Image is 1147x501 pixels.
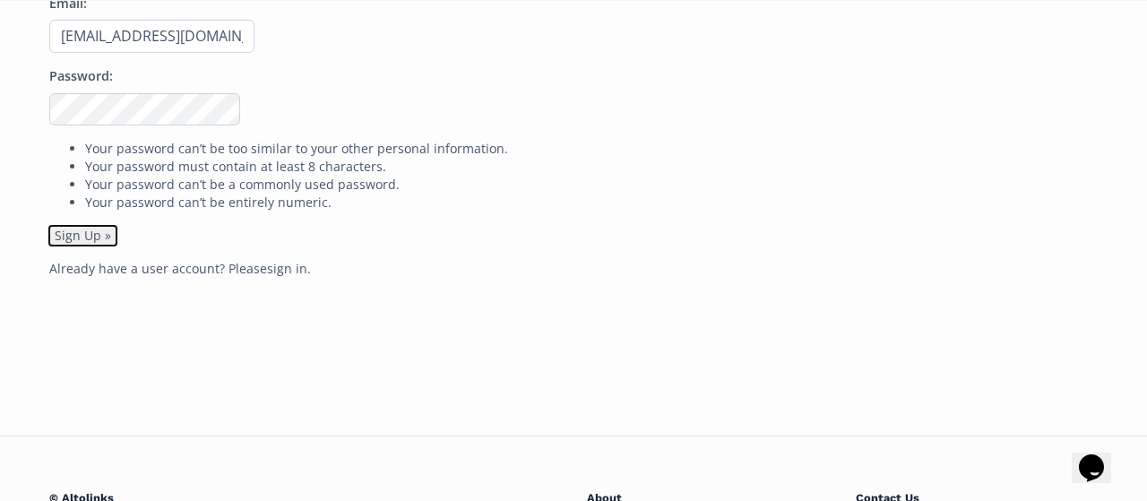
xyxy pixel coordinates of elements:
[49,67,113,86] label: Password:
[85,194,1098,212] li: Your password can’t be entirely numeric.
[49,226,116,246] button: Sign Up »
[267,260,307,277] a: sign in
[85,158,1098,176] li: Your password must contain at least 8 characters.
[49,260,1098,278] p: Already have a user account? Please .
[49,20,254,53] input: Email address
[1072,429,1129,483] iframe: chat widget
[85,176,1098,194] li: Your password can’t be a commonly used password.
[85,140,1098,158] li: Your password can’t be too similar to your other personal information.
